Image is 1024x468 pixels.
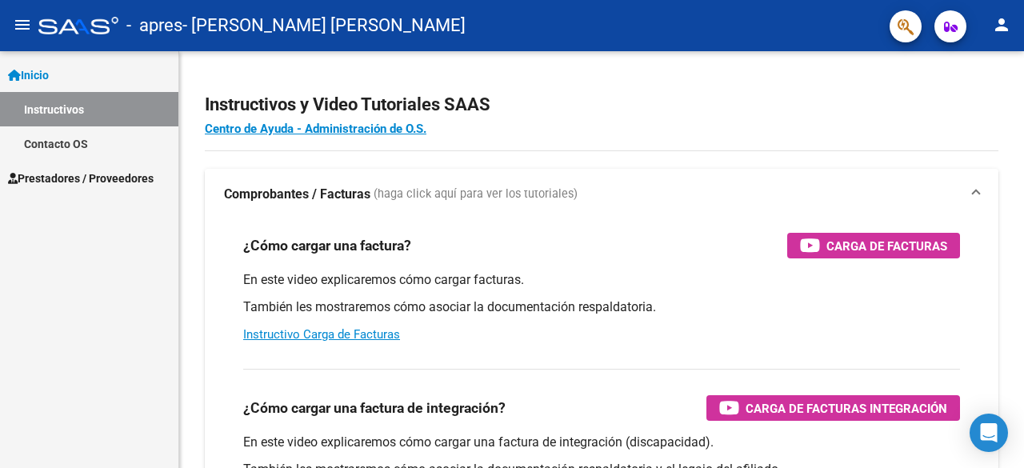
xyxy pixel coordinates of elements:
[374,186,578,203] span: (haga click aquí para ver los tutoriales)
[243,298,960,316] p: También les mostraremos cómo asociar la documentación respaldatoria.
[970,414,1008,452] div: Open Intercom Messenger
[205,90,998,120] h2: Instructivos y Video Tutoriales SAAS
[8,66,49,84] span: Inicio
[746,398,947,418] span: Carga de Facturas Integración
[205,122,426,136] a: Centro de Ayuda - Administración de O.S.
[182,8,466,43] span: - [PERSON_NAME] [PERSON_NAME]
[8,170,154,187] span: Prestadores / Proveedores
[706,395,960,421] button: Carga de Facturas Integración
[205,169,998,220] mat-expansion-panel-header: Comprobantes / Facturas (haga click aquí para ver los tutoriales)
[243,434,960,451] p: En este video explicaremos cómo cargar una factura de integración (discapacidad).
[13,15,32,34] mat-icon: menu
[243,397,506,419] h3: ¿Cómo cargar una factura de integración?
[992,15,1011,34] mat-icon: person
[224,186,370,203] strong: Comprobantes / Facturas
[243,327,400,342] a: Instructivo Carga de Facturas
[243,271,960,289] p: En este video explicaremos cómo cargar facturas.
[787,233,960,258] button: Carga de Facturas
[826,236,947,256] span: Carga de Facturas
[126,8,182,43] span: - apres
[243,234,411,257] h3: ¿Cómo cargar una factura?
